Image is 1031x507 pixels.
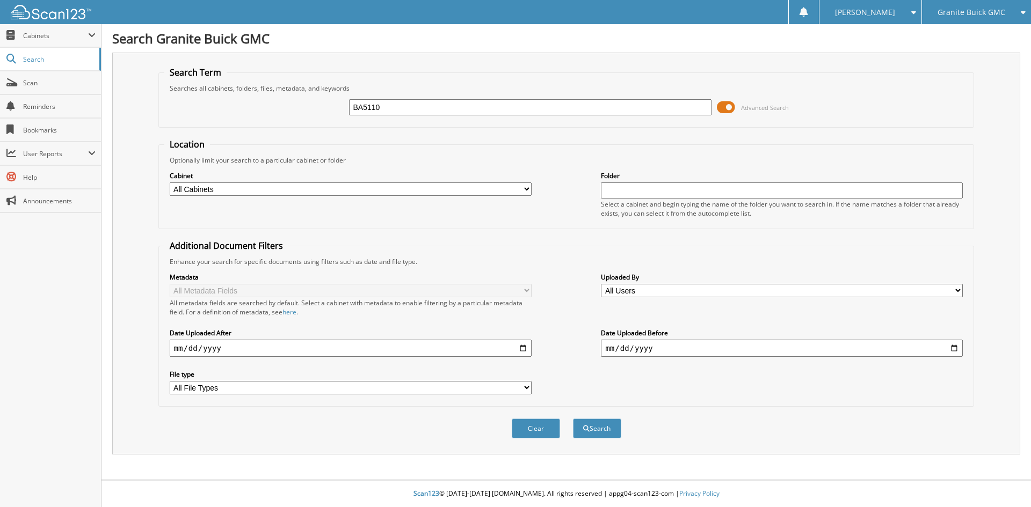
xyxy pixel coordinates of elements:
[101,481,1031,507] div: © [DATE]-[DATE] [DOMAIN_NAME]. All rights reserved | appg04-scan123-com |
[112,30,1020,47] h1: Search Granite Buick GMC
[413,489,439,498] span: Scan123
[164,138,210,150] legend: Location
[601,200,963,218] div: Select a cabinet and begin typing the name of the folder you want to search in. If the name match...
[977,455,1031,507] iframe: Chat Widget
[835,9,895,16] span: [PERSON_NAME]
[512,418,560,438] button: Clear
[170,298,532,317] div: All metadata fields are searched by default. Select a cabinet with metadata to enable filtering b...
[573,418,621,438] button: Search
[23,173,96,182] span: Help
[11,5,91,19] img: scan123-logo-white.svg
[164,156,969,165] div: Optionally limit your search to a particular cabinet or folder
[601,328,963,337] label: Date Uploaded Before
[170,328,532,337] label: Date Uploaded After
[282,307,296,317] a: here
[601,340,963,357] input: end
[164,240,288,252] legend: Additional Document Filters
[938,9,1005,16] span: Granite Buick GMC
[601,171,963,180] label: Folder
[170,340,532,357] input: start
[170,273,532,282] label: Metadata
[23,196,96,205] span: Announcements
[170,171,532,180] label: Cabinet
[601,273,963,282] label: Uploaded By
[164,84,969,93] div: Searches all cabinets, folders, files, metadata, and keywords
[23,55,94,64] span: Search
[164,257,969,266] div: Enhance your search for specific documents using filters such as date and file type.
[23,31,88,40] span: Cabinets
[679,489,720,498] a: Privacy Policy
[164,67,227,78] legend: Search Term
[170,370,532,379] label: File type
[23,102,96,111] span: Reminders
[741,104,789,112] span: Advanced Search
[23,149,88,158] span: User Reports
[23,78,96,87] span: Scan
[23,126,96,135] span: Bookmarks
